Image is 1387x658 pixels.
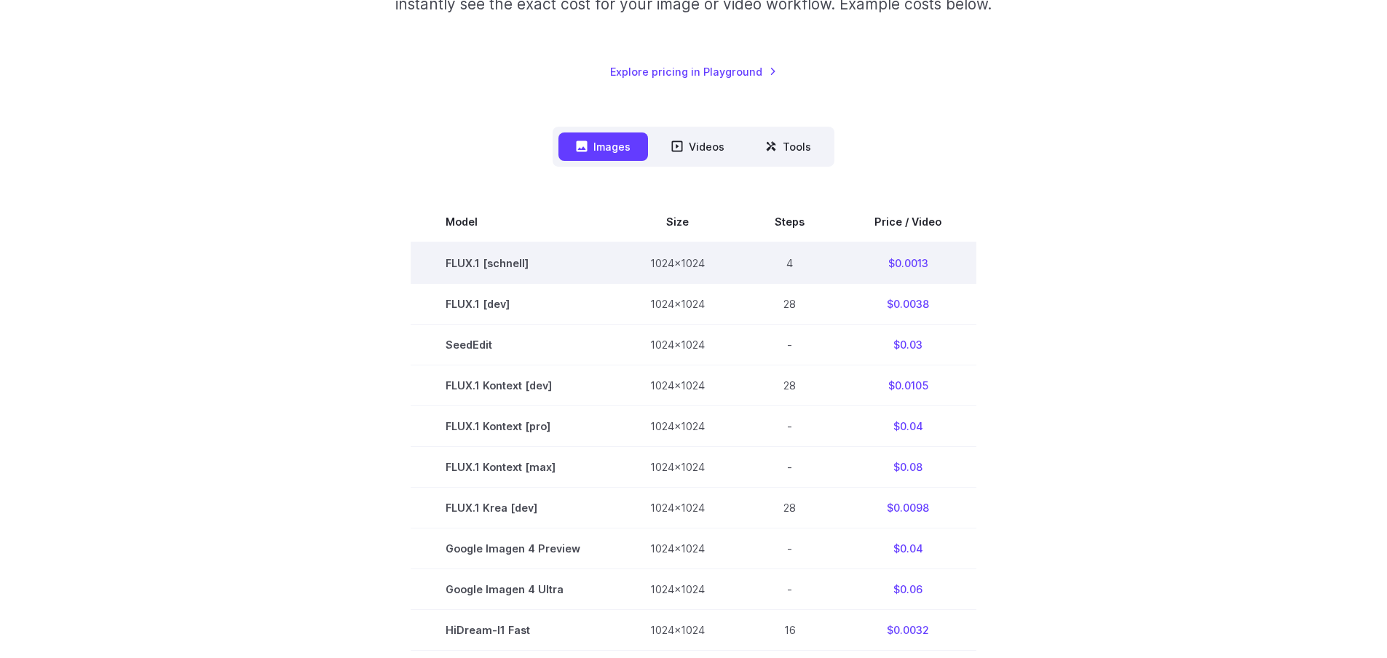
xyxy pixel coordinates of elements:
button: Videos [654,132,742,161]
td: FLUX.1 [schnell] [411,242,615,284]
td: 1024x1024 [615,365,740,405]
td: $0.0013 [839,242,976,284]
td: 1024x1024 [615,283,740,324]
td: SeedEdit [411,324,615,365]
td: FLUX.1 [dev] [411,283,615,324]
td: Google Imagen 4 Preview [411,528,615,569]
td: $0.06 [839,569,976,610]
td: 4 [740,242,839,284]
td: $0.0032 [839,610,976,651]
a: Explore pricing in Playground [610,63,777,80]
td: 28 [740,365,839,405]
td: $0.04 [839,405,976,446]
button: Tools [748,132,829,161]
td: FLUX.1 Krea [dev] [411,488,615,528]
td: HiDream-I1 Fast [411,610,615,651]
td: 1024x1024 [615,447,740,488]
td: Google Imagen 4 Ultra [411,569,615,610]
td: $0.0038 [839,283,976,324]
td: 28 [740,283,839,324]
th: Price / Video [839,202,976,242]
button: Images [558,132,648,161]
td: - [740,405,839,446]
td: FLUX.1 Kontext [pro] [411,405,615,446]
th: Model [411,202,615,242]
th: Steps [740,202,839,242]
td: $0.08 [839,447,976,488]
td: $0.04 [839,528,976,569]
td: - [740,447,839,488]
td: 1024x1024 [615,488,740,528]
th: Size [615,202,740,242]
td: 1024x1024 [615,405,740,446]
td: 1024x1024 [615,528,740,569]
td: FLUX.1 Kontext [dev] [411,365,615,405]
td: 1024x1024 [615,324,740,365]
td: - [740,528,839,569]
td: - [740,569,839,610]
td: $0.03 [839,324,976,365]
td: 16 [740,610,839,651]
td: 1024x1024 [615,569,740,610]
td: 1024x1024 [615,610,740,651]
td: 28 [740,488,839,528]
td: $0.0098 [839,488,976,528]
td: - [740,324,839,365]
td: $0.0105 [839,365,976,405]
td: 1024x1024 [615,242,740,284]
td: FLUX.1 Kontext [max] [411,447,615,488]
